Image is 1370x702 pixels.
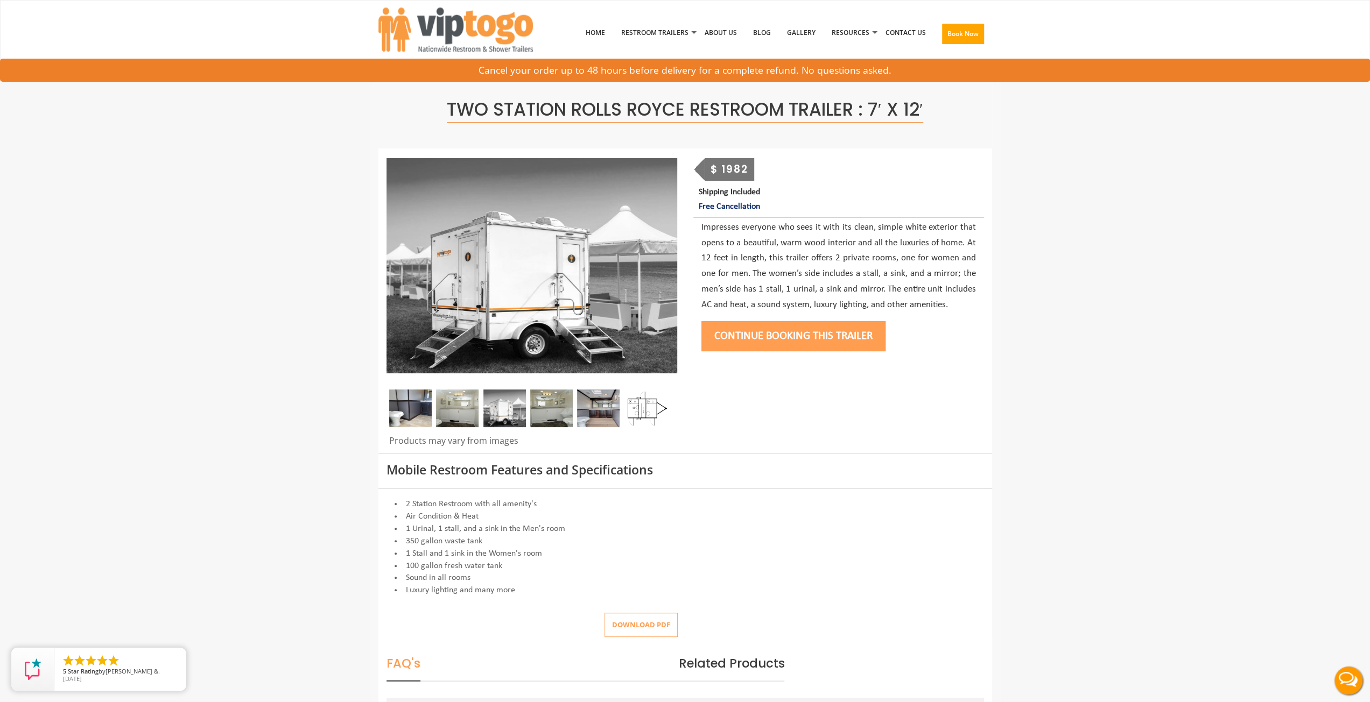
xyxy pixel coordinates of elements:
[824,5,877,61] a: Resources
[106,667,160,675] span: [PERSON_NAME] &.
[701,321,886,351] button: Continue Booking this trailer
[705,158,754,181] div: $ 1982
[678,655,784,672] span: Related Products
[697,5,745,61] a: About Us
[779,5,824,61] a: Gallery
[578,5,613,61] a: Home
[605,613,678,637] button: Download pdf
[701,330,886,342] a: Continue Booking this trailer
[530,389,573,427] img: Gel 2 station 03
[63,668,178,676] span: by
[378,8,533,52] img: VIPTOGO
[613,5,697,61] a: Restroom Trailers
[447,97,923,123] span: Two Station Rolls Royce Restroom Trailer : 7′ x 12′
[624,389,667,427] img: Floor Plan of 2 station restroom with sink and toilet
[934,5,992,67] a: Book Now
[701,220,976,313] p: Impresses everyone who sees it with its clean, simple white exterior that opens to a beautiful, w...
[96,654,109,667] li: 
[387,463,984,477] h3: Mobile Restroom Features and Specifications
[22,658,44,680] img: Review Rating
[699,185,983,214] p: Shipping Included
[387,584,984,597] li: Luxury lighting and many more
[387,535,984,548] li: 350 gallon waste tank
[1327,659,1370,702] button: Live Chat
[877,5,934,61] a: Contact Us
[436,389,479,427] img: Gel 2 station 02
[387,158,677,373] img: Side view of two station restroom trailer with separate doors for males and females
[745,5,779,61] a: Blog
[387,523,984,535] li: 1 Urinal, 1 stall, and a sink in the Men's room
[63,675,82,683] span: [DATE]
[577,389,620,427] img: A close view of inside of a station with a stall, mirror and cabinets
[85,654,97,667] li: 
[387,655,420,682] span: FAQ's
[73,654,86,667] li: 
[483,389,526,427] img: A mini restroom trailer with two separate stations and separate doors for males and females
[942,24,984,44] button: Book Now
[62,654,75,667] li: 
[699,202,760,211] span: Free Cancellation
[63,667,66,675] span: 5
[389,389,432,427] img: A close view of inside of a station with a stall, mirror and cabinets
[107,654,120,667] li: 
[387,435,677,453] div: Products may vary from images
[596,620,678,629] a: Download pdf
[387,548,984,560] li: 1 Stall and 1 sink in the Women's room
[68,667,99,675] span: Star Rating
[387,560,984,572] li: 100 gallon fresh water tank
[387,510,984,523] li: Air Condition & Heat
[387,498,984,510] li: 2 Station Restroom with all amenity's
[387,572,984,584] li: Sound in all rooms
